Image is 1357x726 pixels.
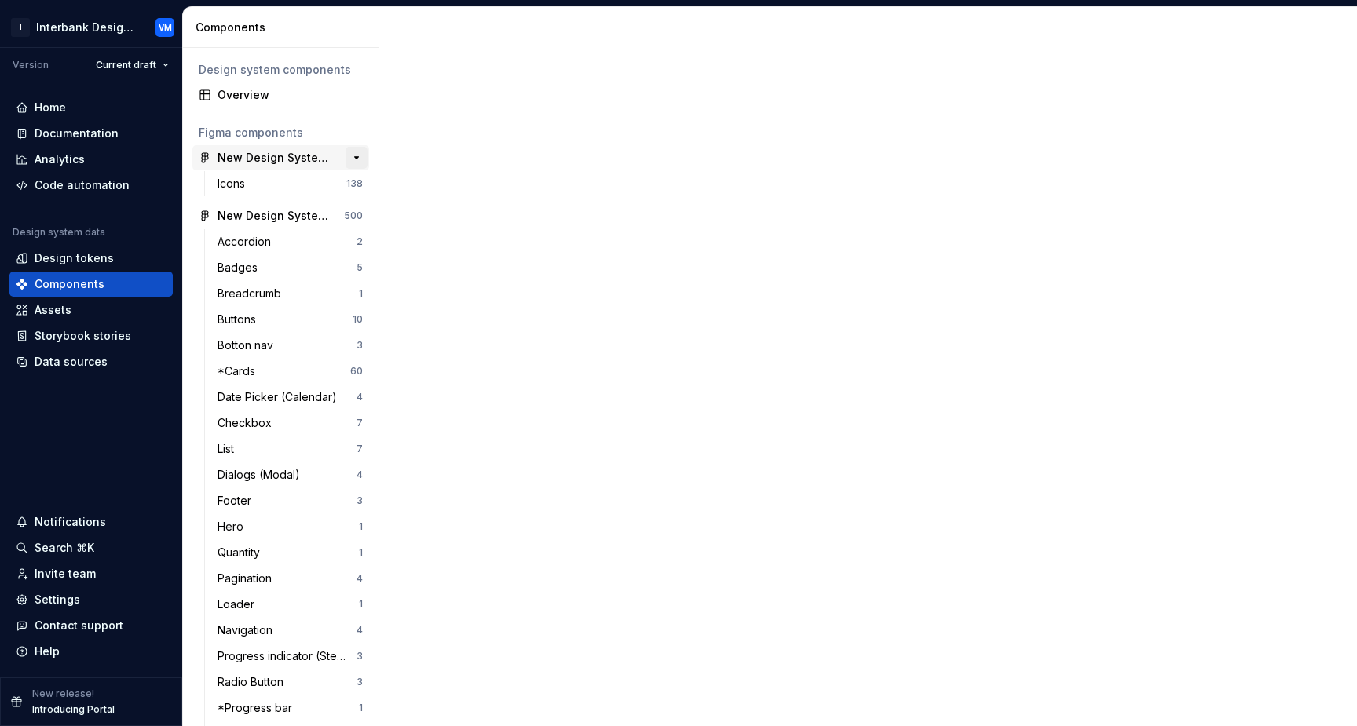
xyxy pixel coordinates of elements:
[9,613,173,638] button: Contact support
[357,261,363,274] div: 5
[357,494,363,507] div: 3
[359,546,363,559] div: 1
[218,208,335,224] div: New Design System Manager Interbank
[218,571,278,586] div: Pagination
[344,210,363,222] div: 500
[357,676,363,688] div: 3
[192,203,369,228] a: New Design System Manager Interbank500
[35,514,106,530] div: Notifications
[9,535,173,560] button: Search ⌘K
[35,276,104,292] div: Components
[211,171,369,196] a: Icons138
[218,700,298,716] div: *Progress bar
[211,566,369,591] a: Pagination4
[359,520,363,533] div: 1
[9,587,173,612] a: Settings
[211,333,369,358] a: Botton nav3
[9,121,173,146] a: Documentation
[32,703,115,716] p: Introducing Portal
[218,674,290,690] div: Radio Button
[89,54,176,76] button: Current draft
[32,688,94,700] p: New release!
[357,391,363,403] div: 4
[211,307,369,332] a: Buttons10
[218,493,258,509] div: Footer
[9,561,173,586] a: Invite team
[218,545,266,560] div: Quantity
[35,177,130,193] div: Code automation
[218,363,262,379] div: *Cards
[13,59,49,71] div: Version
[211,669,369,695] a: Radio Button3
[35,151,85,167] div: Analytics
[218,286,287,301] div: Breadcrumb
[9,147,173,172] a: Analytics
[211,644,369,669] a: Progress indicator (Stepper)3
[218,622,279,638] div: Navigation
[211,281,369,306] a: Breadcrumb1
[199,125,363,140] div: Figma components
[35,354,108,370] div: Data sources
[218,648,357,664] div: Progress indicator (Stepper)
[350,365,363,378] div: 60
[218,87,363,103] div: Overview
[211,255,369,280] a: Badges5
[199,62,363,78] div: Design system components
[218,441,240,457] div: List
[9,323,173,348] a: Storybook stories
[218,596,261,612] div: Loader
[359,598,363,611] div: 1
[211,359,369,384] a: *Cards60
[211,488,369,513] a: Footer3
[218,176,251,192] div: Icons
[218,389,343,405] div: Date Picker (Calendar)
[218,519,250,534] div: Hero
[218,234,277,250] div: Accordion
[9,297,173,323] a: Assets
[359,702,363,714] div: 1
[357,417,363,429] div: 7
[9,639,173,664] button: Help
[35,328,131,344] div: Storybook stories
[196,20,372,35] div: Components
[36,20,137,35] div: Interbank Design System
[9,272,173,297] a: Components
[211,592,369,617] a: Loader1
[35,618,123,633] div: Contact support
[9,173,173,198] a: Code automation
[218,467,306,483] div: Dialogs (Modal)
[218,415,278,431] div: Checkbox
[357,339,363,352] div: 3
[357,650,363,662] div: 3
[9,246,173,271] a: Design tokens
[159,21,172,34] div: VM
[211,229,369,254] a: Accordion2
[359,287,363,300] div: 1
[192,145,369,170] a: New Design System Manager - Icons
[35,126,119,141] div: Documentation
[218,260,264,275] div: Badges
[211,410,369,436] a: Checkbox7
[218,337,280,353] div: Botton nav
[35,566,96,582] div: Invite team
[218,150,335,166] div: New Design System Manager - Icons
[211,618,369,643] a: Navigation4
[211,385,369,410] a: Date Picker (Calendar)4
[218,312,262,327] div: Buttons
[357,443,363,455] div: 7
[96,59,156,71] span: Current draft
[35,540,94,556] div: Search ⌘K
[192,82,369,108] a: Overview
[35,250,114,266] div: Design tokens
[211,540,369,565] a: Quantity1
[211,514,369,539] a: Hero1
[13,226,105,239] div: Design system data
[11,18,30,37] div: I
[357,572,363,585] div: 4
[3,10,179,44] button: IInterbank Design SystemVM
[211,695,369,721] a: *Progress bar1
[357,469,363,481] div: 4
[35,644,60,659] div: Help
[353,313,363,326] div: 10
[346,177,363,190] div: 138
